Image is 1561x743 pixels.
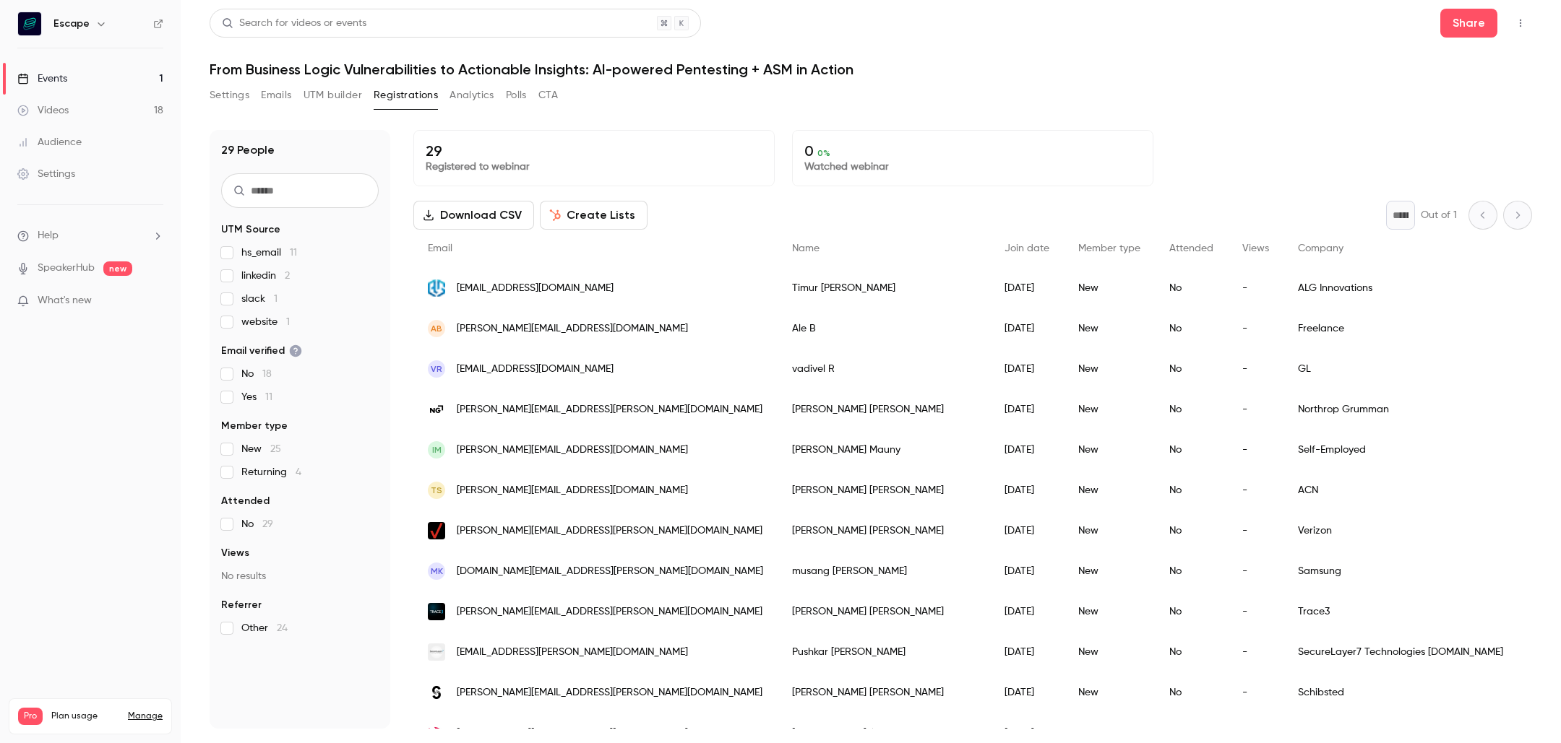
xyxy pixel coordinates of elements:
p: No results [221,569,379,583]
span: Plan usage [51,711,119,722]
img: verizon.com [428,522,445,539]
p: Watched webinar [804,160,1141,174]
div: Pushkar [PERSON_NAME] [778,632,990,672]
a: Manage [128,711,163,722]
span: [PERSON_NAME][EMAIL_ADDRESS][DOMAIN_NAME] [457,483,688,498]
div: No [1155,308,1228,349]
span: TS [431,484,442,497]
span: [EMAIL_ADDRESS][DOMAIN_NAME] [457,281,614,296]
div: - [1228,349,1283,389]
div: Videos [17,103,69,118]
a: SpeakerHub [38,261,95,276]
p: Out of 1 [1421,208,1457,222]
span: [PERSON_NAME][EMAIL_ADDRESS][DOMAIN_NAME] [457,443,688,458]
div: New [1064,470,1155,510]
span: 0 % [817,148,830,158]
img: visma.com [428,724,445,742]
div: - [1228,632,1283,672]
iframe: Noticeable Trigger [146,295,163,308]
div: musang [PERSON_NAME] [778,551,990,591]
img: securelayer7.net [428,643,445,661]
div: - [1228,389,1283,430]
span: 29 [262,519,273,529]
img: Escape [18,12,41,35]
div: [DATE] [990,551,1064,591]
button: Settings [210,84,249,107]
div: - [1228,268,1283,308]
div: ACN [1283,470,1518,510]
div: ALG Innovations [1283,268,1518,308]
span: Member type [1078,243,1140,253]
button: Emails [261,84,291,107]
span: [PERSON_NAME][EMAIL_ADDRESS][DOMAIN_NAME] [457,726,688,741]
div: [DATE] [990,389,1064,430]
div: Timur [PERSON_NAME] [778,268,990,308]
span: 11 [290,248,297,258]
div: No [1155,510,1228,551]
div: New [1064,268,1155,308]
span: Join date [1005,243,1049,253]
span: 2 [285,271,290,281]
img: alg-in.kz [428,279,445,297]
span: [PERSON_NAME][EMAIL_ADDRESS][PERSON_NAME][DOMAIN_NAME] [457,523,762,539]
img: trace3.com [428,603,445,620]
img: schibsted.com [428,684,445,701]
div: SecureLayer7 Technologies [DOMAIN_NAME] [1283,632,1518,672]
div: [PERSON_NAME] [PERSON_NAME] [778,591,990,632]
span: Yes [241,390,272,404]
div: Trace3 [1283,591,1518,632]
span: No [241,517,273,531]
span: slack [241,292,278,306]
span: Views [1242,243,1269,253]
div: No [1155,551,1228,591]
section: facet-groups [221,222,379,635]
div: New [1064,632,1155,672]
div: - [1228,551,1283,591]
div: Northrop Grumman [1283,389,1518,430]
div: No [1155,389,1228,430]
span: AB [431,322,442,335]
div: [DATE] [990,268,1064,308]
span: Other [241,621,288,635]
span: Name [792,243,820,253]
span: 1 [286,317,290,327]
span: Pro [18,708,43,725]
div: No [1155,349,1228,389]
span: No [241,367,272,381]
div: [DATE] [990,591,1064,632]
span: Returning [241,465,301,479]
div: - [1228,591,1283,632]
span: [PERSON_NAME][EMAIL_ADDRESS][PERSON_NAME][DOMAIN_NAME] [457,685,762,700]
span: Help [38,228,59,243]
div: Schibsted [1283,672,1518,713]
span: 25 [270,444,281,454]
div: [DATE] [990,470,1064,510]
h1: From Business Logic Vulnerabilities to Actionable Insights: AI-powered Pentesting + ASM in Action [210,61,1532,78]
span: New [241,442,281,456]
span: website [241,315,290,329]
span: 11 [265,392,272,402]
p: 29 [426,142,762,160]
li: help-dropdown-opener [17,228,163,243]
img: ngc.com [428,401,445,418]
div: [DATE] [990,672,1064,713]
div: - [1228,430,1283,470]
h6: Escape [53,17,90,31]
button: Polls [506,84,527,107]
div: New [1064,349,1155,389]
div: - [1228,308,1283,349]
div: New [1064,672,1155,713]
div: Freelance [1283,308,1518,349]
div: Audience [17,135,82,149]
div: Settings [17,167,75,181]
div: No [1155,470,1228,510]
span: 18 [262,369,272,379]
div: Search for videos or events [222,16,366,31]
div: [DATE] [990,510,1064,551]
div: [DATE] [990,632,1064,672]
span: hs_email [241,246,297,260]
span: Email [428,243,452,253]
div: [PERSON_NAME] [PERSON_NAME] [778,672,990,713]
div: [DATE] [990,430,1064,470]
div: New [1064,389,1155,430]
